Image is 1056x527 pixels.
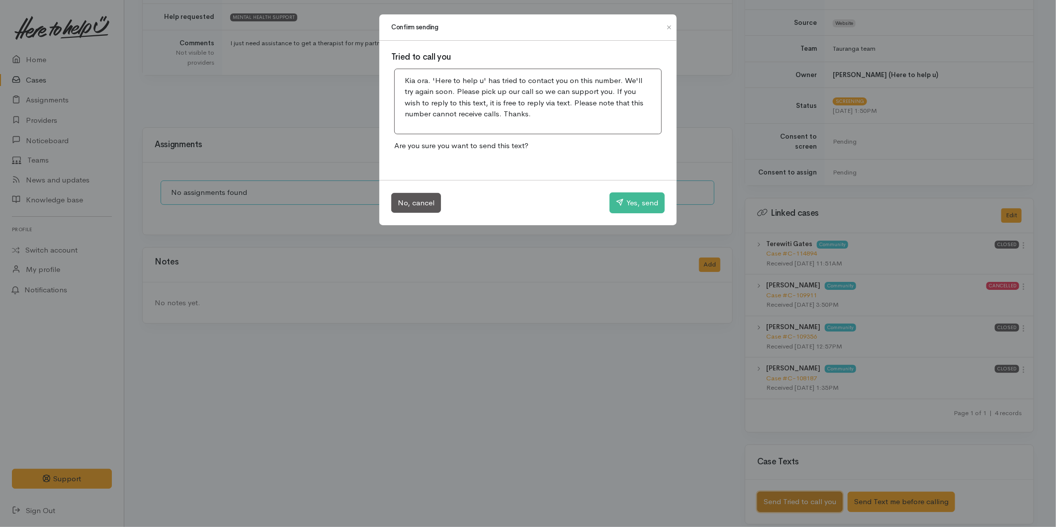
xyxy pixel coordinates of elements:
[661,21,677,33] button: Close
[391,22,439,32] h1: Confirm sending
[610,192,665,213] button: Yes, send
[391,53,665,62] h3: Tried to call you
[391,193,441,213] button: No, cancel
[391,137,665,155] p: Are you sure you want to send this text?
[405,75,651,120] p: Kia ora. 'Here to help u' has tried to contact you on this number. We'll try again soon. Please p...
